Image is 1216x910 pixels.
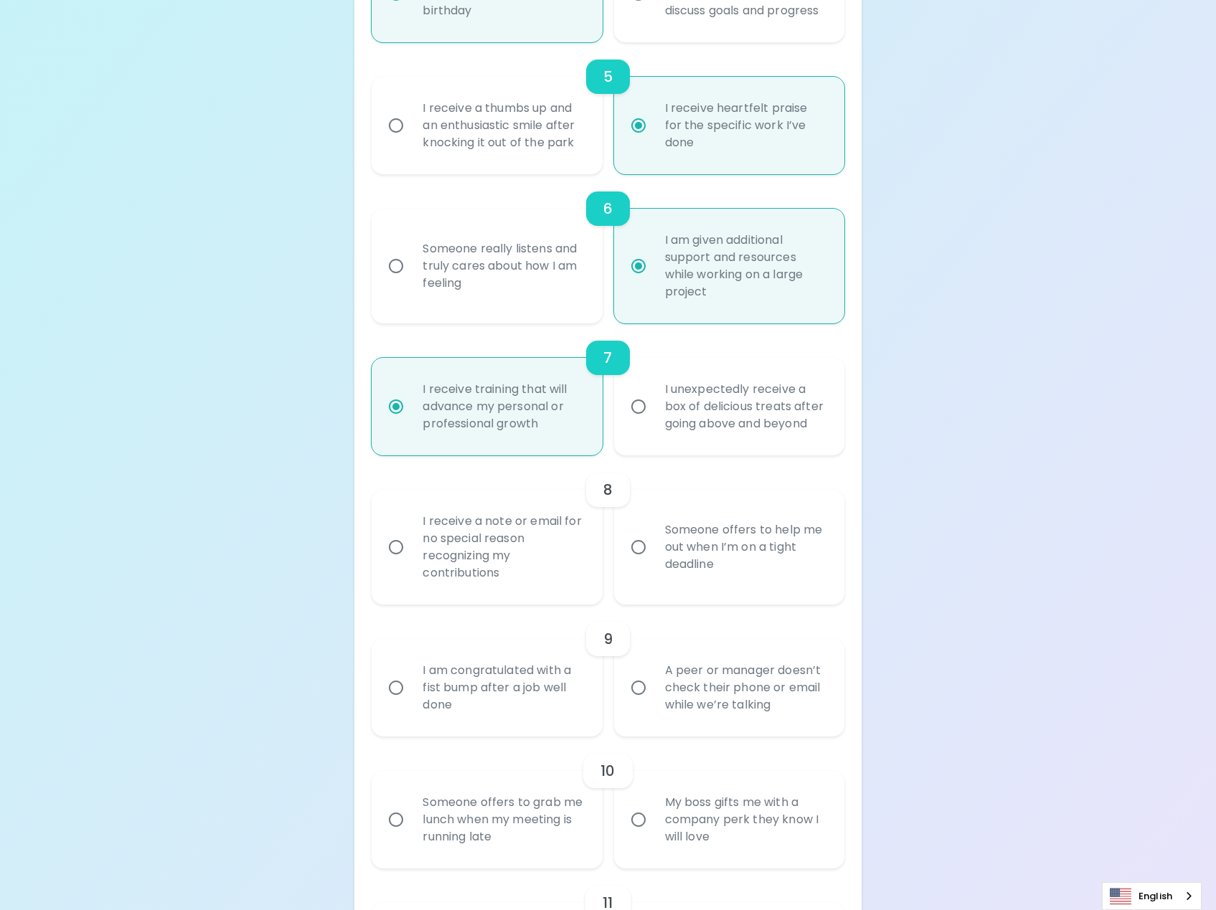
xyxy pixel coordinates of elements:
div: Language [1102,882,1202,910]
div: choice-group-check [372,736,844,868]
a: English [1103,883,1201,909]
div: choice-group-check [372,323,844,455]
h6: 6 [603,197,613,220]
div: Someone offers to grab me lunch when my meeting is running late [411,777,594,863]
div: choice-group-check [372,174,844,323]
div: I am given additional support and resources while working on a large project [654,214,836,318]
h6: 9 [603,627,613,650]
aside: Language selected: English [1102,882,1202,910]
div: choice-group-check [372,42,844,174]
div: A peer or manager doesn’t check their phone or email while we’re talking [654,645,836,731]
div: My boss gifts me with a company perk they know I will love [654,777,836,863]
div: I receive training that will advance my personal or professional growth [411,364,594,450]
h6: 7 [603,346,612,369]
h6: 8 [603,478,613,501]
h6: 10 [600,759,615,782]
div: Someone offers to help me out when I’m on a tight deadline [654,504,836,590]
div: I am congratulated with a fist bump after a job well done [411,645,594,731]
div: I receive heartfelt praise for the specific work I’ve done [654,82,836,169]
div: I receive a thumbs up and an enthusiastic smile after knocking it out of the park [411,82,594,169]
div: I receive a note or email for no special reason recognizing my contributions [411,496,594,599]
div: choice-group-check [372,455,844,605]
div: Someone really listens and truly cares about how I am feeling [411,223,594,309]
div: I unexpectedly receive a box of delicious treats after going above and beyond [654,364,836,450]
h6: 5 [603,65,613,88]
div: choice-group-check [372,605,844,736]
